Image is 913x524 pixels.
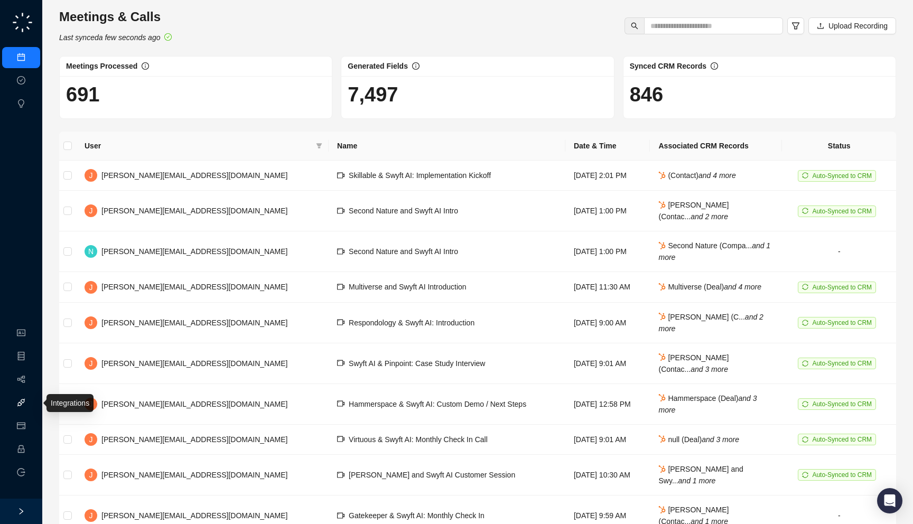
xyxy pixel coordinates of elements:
div: Open Intercom Messenger [877,488,902,513]
span: Hammerspace & Swyft AI: Custom Demo / Next Steps [349,400,526,408]
span: J [89,434,93,445]
i: and 4 more [724,283,761,291]
span: [PERSON_NAME][EMAIL_ADDRESS][DOMAIN_NAME] [101,511,287,520]
span: logout [17,468,25,476]
span: [PERSON_NAME] (C... [658,313,763,333]
span: J [89,358,93,369]
span: filter [791,22,800,30]
h1: 7,497 [348,82,607,107]
span: Virtuous & Swyft AI: Monthly Check In Call [349,435,488,444]
span: Upload Recording [828,20,888,32]
span: filter [314,138,324,154]
h3: Meetings & Calls [59,8,172,25]
span: Second Nature (Compa... [658,241,770,261]
span: [PERSON_NAME][EMAIL_ADDRESS][DOMAIN_NAME] [101,319,287,327]
span: J [89,469,93,481]
span: right [17,508,25,515]
span: info-circle [711,62,718,70]
span: Auto-Synced to CRM [812,360,872,367]
span: [PERSON_NAME] and Swy... [658,465,743,485]
i: Last synced a few seconds ago [59,33,160,42]
span: video-camera [337,359,344,367]
td: [DATE] 1:00 PM [565,191,650,231]
span: N [88,246,94,257]
th: Associated CRM Records [650,132,782,161]
td: [DATE] 9:00 AM [565,303,650,343]
span: filter [316,143,322,149]
span: check-circle [164,33,172,41]
span: Multiverse and Swyft AI Introduction [349,283,467,291]
span: [PERSON_NAME][EMAIL_ADDRESS][DOMAIN_NAME] [101,247,287,256]
td: [DATE] 10:30 AM [565,455,650,495]
i: and 1 more [678,476,716,485]
span: J [89,170,93,181]
span: sync [802,284,808,290]
span: [PERSON_NAME][EMAIL_ADDRESS][DOMAIN_NAME] [101,283,287,291]
span: sync [802,401,808,407]
span: video-camera [337,471,344,479]
span: [PERSON_NAME][EMAIL_ADDRESS][DOMAIN_NAME] [101,207,287,215]
span: sync [802,472,808,478]
td: [DATE] 9:01 AM [565,343,650,384]
i: and 4 more [698,171,736,180]
td: [DATE] 12:58 PM [565,384,650,425]
span: video-camera [337,435,344,443]
span: info-circle [142,62,149,70]
span: null (Deal) [658,435,739,444]
span: Respondology & Swyft AI: Introduction [349,319,474,327]
span: video-camera [337,248,344,255]
span: sync [802,320,808,326]
span: [PERSON_NAME] and Swyft AI Customer Session [349,471,515,479]
span: Hammerspace (Deal) [658,394,757,414]
span: Auto-Synced to CRM [812,319,872,326]
td: [DATE] 2:01 PM [565,161,650,191]
span: video-camera [337,283,344,291]
span: upload [817,22,824,30]
span: [PERSON_NAME][EMAIL_ADDRESS][DOMAIN_NAME] [101,471,287,479]
span: J [89,398,93,410]
span: search [631,22,638,30]
span: video-camera [337,400,344,407]
span: J [89,510,93,521]
span: sync [802,360,808,367]
span: Meetings Processed [66,62,137,70]
i: and 3 more [658,394,757,414]
span: sync [802,208,808,214]
span: Auto-Synced to CRM [812,208,872,215]
span: J [89,205,93,217]
th: Date & Time [565,132,650,161]
span: J [89,317,93,329]
i: and 3 more [702,435,739,444]
span: [PERSON_NAME] (Contac... [658,201,729,221]
span: info-circle [412,62,420,70]
span: Auto-Synced to CRM [812,284,872,291]
span: [PERSON_NAME][EMAIL_ADDRESS][DOMAIN_NAME] [101,359,287,368]
span: [PERSON_NAME] (Contac... [658,353,729,373]
span: Multiverse (Deal) [658,283,761,291]
i: and 2 more [658,313,763,333]
span: Swyft AI & Pinpoint: Case Study Interview [349,359,485,368]
span: sync [802,172,808,179]
td: [DATE] 11:30 AM [565,272,650,302]
span: Generated Fields [348,62,408,70]
th: Status [782,132,896,161]
span: video-camera [337,319,344,326]
span: Auto-Synced to CRM [812,471,872,479]
span: Second Nature and Swyft AI Intro [349,207,458,215]
th: Name [329,132,565,161]
h1: 691 [66,82,325,107]
span: Skillable & Swyft AI: Implementation Kickoff [349,171,491,180]
span: Gatekeeper & Swyft AI: Monthly Check In [349,511,485,520]
button: Upload Recording [808,17,896,34]
span: video-camera [337,207,344,214]
h1: 846 [630,82,889,107]
span: Second Nature and Swyft AI Intro [349,247,458,256]
span: sync [802,436,808,443]
td: - [782,231,896,272]
i: and 2 more [691,212,728,221]
span: Auto-Synced to CRM [812,400,872,408]
span: (Contact) [658,171,735,180]
span: [PERSON_NAME][EMAIL_ADDRESS][DOMAIN_NAME] [101,171,287,180]
td: [DATE] 9:01 AM [565,425,650,455]
span: User [85,140,312,152]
